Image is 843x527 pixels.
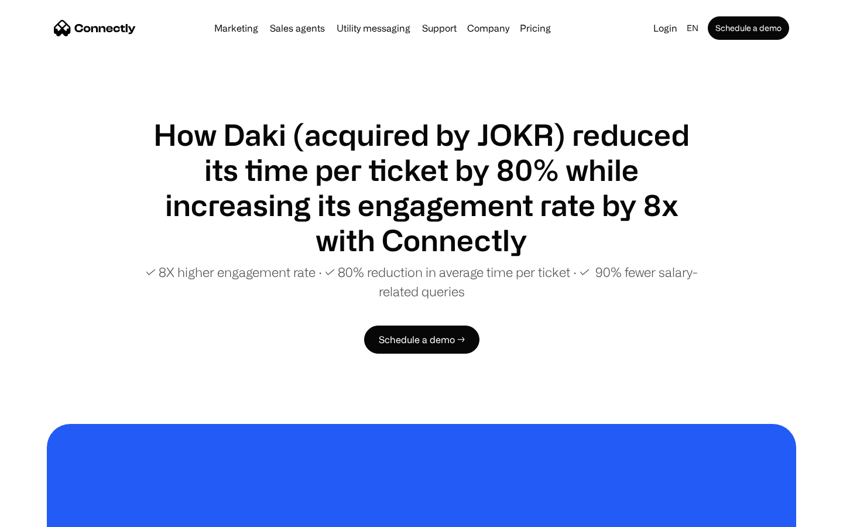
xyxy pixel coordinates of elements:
[12,505,70,523] aside: Language selected: English
[332,23,415,33] a: Utility messaging
[708,16,789,40] a: Schedule a demo
[140,117,702,258] h1: How Daki (acquired by JOKR) reduced its time per ticket by 80% while increasing its engagement ra...
[649,20,682,36] a: Login
[417,23,461,33] a: Support
[210,23,263,33] a: Marketing
[265,23,330,33] a: Sales agents
[364,326,479,354] a: Schedule a demo →
[687,20,698,36] div: en
[467,20,509,36] div: Company
[23,507,70,523] ul: Language list
[140,262,702,301] p: ✓ 8X higher engagement rate ∙ ✓ 80% reduction in average time per ticket ∙ ✓ 90% fewer salary-rel...
[515,23,556,33] a: Pricing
